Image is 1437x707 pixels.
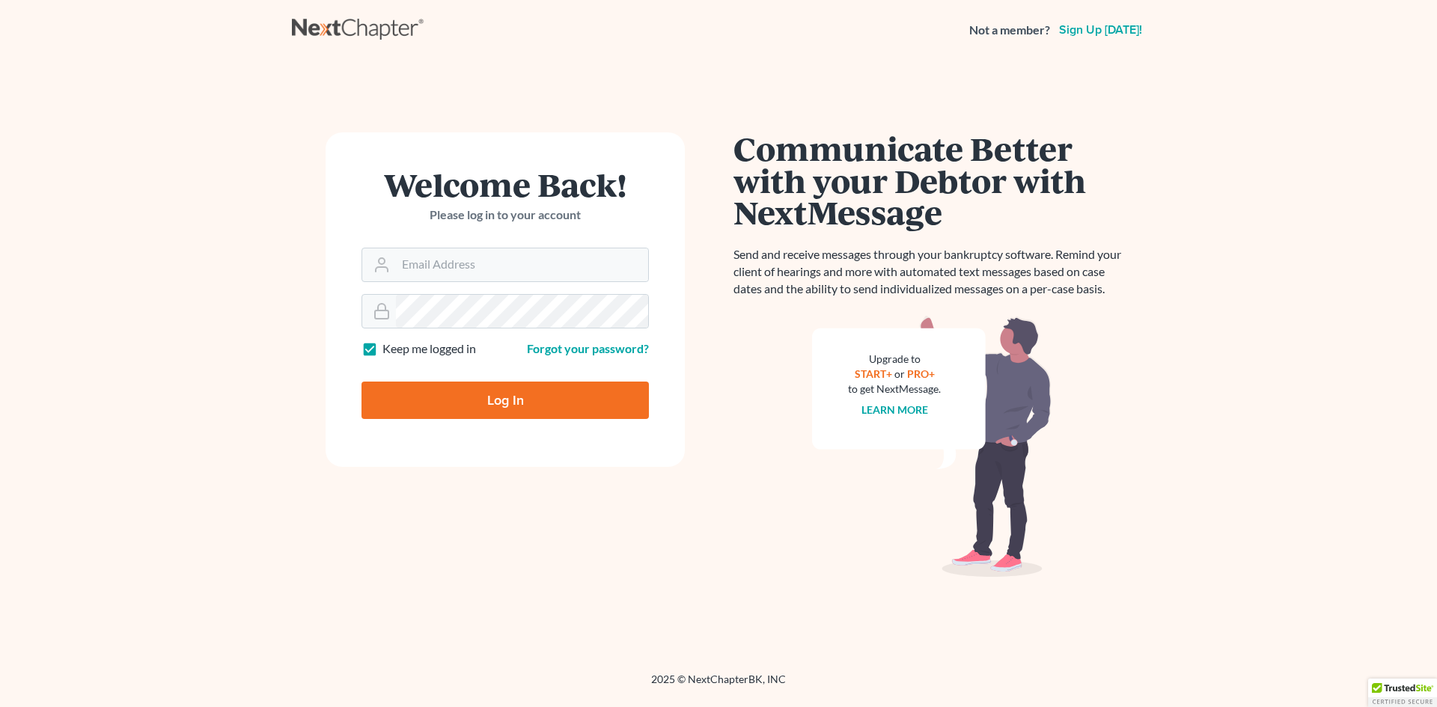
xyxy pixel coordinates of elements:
[396,248,648,281] input: Email Address
[733,132,1130,228] h1: Communicate Better with your Debtor with NextMessage
[292,672,1145,699] div: 2025 © NextChapterBK, INC
[733,246,1130,298] p: Send and receive messages through your bankruptcy software. Remind your client of hearings and mo...
[527,341,649,355] a: Forgot your password?
[907,367,935,380] a: PRO+
[812,316,1052,578] img: nextmessage_bg-59042aed3d76b12b5cd301f8e5b87938c9018125f34e5fa2b7a6b67550977c72.svg
[894,367,905,380] span: or
[361,382,649,419] input: Log In
[1368,679,1437,707] div: TrustedSite Certified
[361,206,649,224] p: Please log in to your account
[855,367,892,380] a: START+
[1056,24,1145,36] a: Sign up [DATE]!
[861,403,928,416] a: Learn more
[361,168,649,201] h1: Welcome Back!
[848,352,941,367] div: Upgrade to
[848,382,941,397] div: to get NextMessage.
[382,340,476,358] label: Keep me logged in
[969,22,1050,39] strong: Not a member?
